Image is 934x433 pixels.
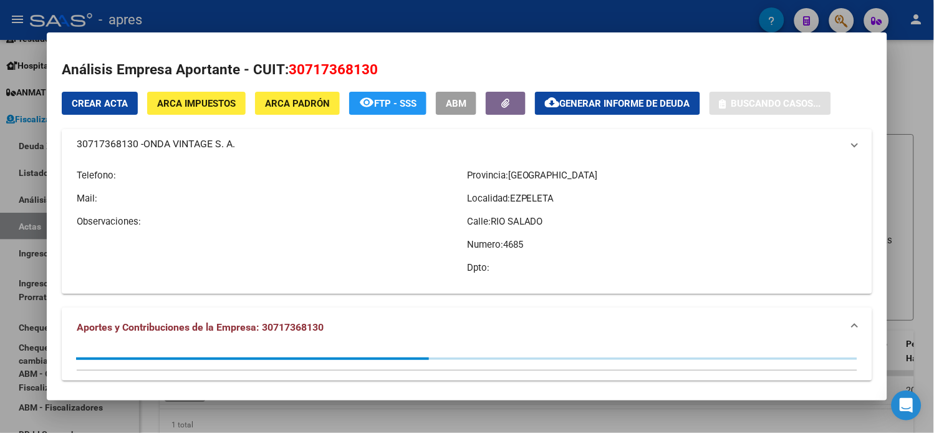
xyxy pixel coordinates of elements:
mat-expansion-panel-header: 30717368130 -ONDA VINTAGE S. A. [62,129,872,159]
p: Observaciones: [77,215,467,228]
p: Dpto: [467,261,857,275]
span: Crear Acta [72,98,128,109]
div: Open Intercom Messenger [892,391,922,421]
p: Mail: [77,192,467,205]
p: Localidad: [467,192,857,205]
span: FTP - SSS [374,98,416,109]
h2: Análisis Empresa Aportante - CUIT: [62,59,872,80]
button: ARCA Impuestos [147,92,246,115]
span: ABM [446,98,466,109]
p: Calle: [467,215,857,228]
span: ONDA VINTAGE S. A. [143,137,235,152]
button: FTP - SSS [349,92,426,115]
span: [GEOGRAPHIC_DATA] [508,170,598,181]
span: 4685 [503,239,523,250]
div: 30717368130 -ONDA VINTAGE S. A. [62,159,872,294]
mat-icon: cloud_download [545,95,560,110]
p: Numero: [467,238,857,251]
span: ARCA Padrón [265,98,330,109]
mat-panel-title: 30717368130 - [77,137,842,152]
span: Aportes y Contribuciones de la Empresa: 30717368130 [77,321,324,333]
p: Provincia: [467,168,857,182]
p: Telefono: [77,168,467,182]
button: Crear Acta [62,92,138,115]
span: EZPELETA [510,193,554,204]
button: Generar informe de deuda [535,92,700,115]
span: Buscando casos... [731,98,821,109]
button: Buscando casos... [710,92,831,115]
mat-expansion-panel-header: Aportes y Contribuciones de la Empresa: 30717368130 [62,308,872,348]
span: 30717368130 [289,61,378,77]
span: Generar informe de deuda [560,98,690,109]
span: RIO SALADO [491,216,543,227]
span: ARCA Impuestos [157,98,236,109]
button: ARCA Padrón [255,92,340,115]
div: Aportes y Contribuciones de la Empresa: 30717368130 [62,348,872,381]
mat-icon: remove_red_eye [359,95,374,110]
button: ABM [436,92,476,115]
